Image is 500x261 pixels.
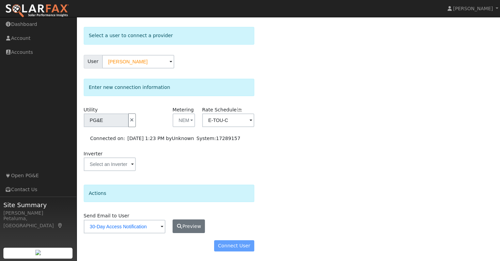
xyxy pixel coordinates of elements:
div: Enter new connection information [84,79,254,96]
input: Select a User [102,55,174,68]
span: User [84,55,102,68]
button: Disconnect Utility [128,113,136,127]
td: System: [195,134,242,143]
span: 17289157 [216,136,240,141]
td: [DATE] 1:23 PM by [126,134,195,143]
label: Inverter [84,150,103,157]
div: Actions [84,185,254,202]
td: Connected on: [89,134,126,143]
input: Select an Inverter [84,157,136,171]
div: Petaluma, [GEOGRAPHIC_DATA] [3,215,73,229]
label: Send Email to User [84,212,129,219]
a: Map [57,223,63,228]
input: Select a Utility [84,113,129,127]
span: Unknown [172,136,194,141]
div: Select a user to connect a provider [84,27,254,44]
label: Utility [84,106,98,113]
label: Rate Schedule [202,106,243,113]
span: [PERSON_NAME] [453,6,493,11]
div: [PERSON_NAME] [3,210,73,217]
img: retrieve [35,250,41,255]
button: Preview [173,219,205,233]
input: No Email [84,220,165,233]
img: SolarFax [5,4,69,18]
label: Metering [173,106,194,113]
button: NEM [173,113,195,127]
span: Site Summary [3,200,73,210]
